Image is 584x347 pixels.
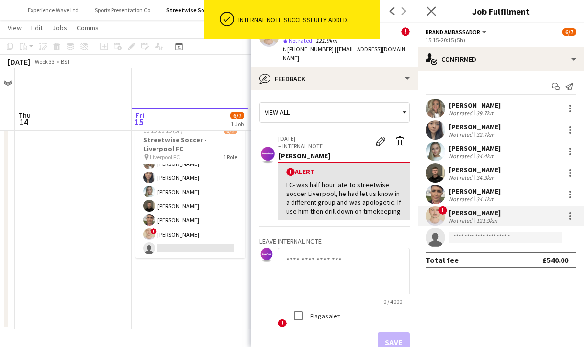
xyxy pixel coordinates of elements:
h3: Leave internal note [259,237,410,246]
span: Fri [135,111,144,120]
div: [DATE] [8,57,30,66]
div: LC- was half hour late to streetwise soccer Liverpool, he had let us know in a different group an... [286,180,402,216]
div: Internal note successfully added. [238,15,376,24]
div: [PERSON_NAME] [449,122,501,131]
span: Jobs [52,23,67,32]
span: 16 [251,116,263,128]
label: Flag as alert [308,312,340,319]
div: Total fee [426,255,459,265]
div: 34.1km [474,195,496,203]
a: Jobs [48,22,71,34]
span: Comms [77,23,99,32]
span: Brand Ambassador [426,28,480,36]
div: 1 Job [231,120,244,128]
div: 34.4km [474,152,496,160]
span: 6/7 [562,28,576,36]
span: ! [286,168,295,176]
a: Comms [73,22,103,34]
button: Brand Ambassador [426,28,488,36]
p: [DATE] [278,135,371,142]
span: Thu [19,111,31,120]
div: [PERSON_NAME] [449,144,501,152]
button: Sports Presentation Co [87,0,158,20]
div: Not rated [449,195,474,203]
span: ! [278,319,287,327]
span: Edit [31,23,43,32]
span: ! [438,206,447,215]
div: Confirmed [418,47,584,71]
span: 14 [17,116,31,128]
div: Not rated [449,109,474,117]
span: View all [265,108,290,117]
span: View [8,23,22,32]
span: ! [151,228,157,234]
div: 121.9km [474,217,499,224]
span: | [283,45,408,62]
span: 15 [134,116,144,128]
span: Liverpool FC [150,153,180,161]
div: Not rated [449,217,474,224]
div: Feedback [251,67,418,90]
div: £540.00 [542,255,568,265]
div: [PERSON_NAME] [449,165,501,174]
div: Not rated [449,174,474,181]
span: Week 33 [32,58,57,65]
button: Experience Wave Ltd [20,0,87,20]
div: 15:15-20:15 (5h) [426,36,576,43]
app-job-card: In progress15:15-20:15 (5h)6/7Streetwise Soccer - Liverpool FC Liverpool FC1 RoleBrand Ambassador... [135,113,245,258]
div: [PERSON_NAME] [449,187,501,195]
span: t. [283,45,335,53]
span: 0 / 4000 [376,298,410,305]
div: Not rated [449,152,474,160]
p: – INTERNAL NOTE [278,142,371,150]
div: BST [61,58,70,65]
div: 32.7km [474,131,496,138]
button: Streetwise Soccer [158,0,224,20]
a: Edit [27,22,46,34]
span: ! [401,27,410,36]
div: [PERSON_NAME] [278,152,410,160]
div: 39.7km [474,109,496,117]
div: Not rated [449,131,474,138]
a: View [4,22,25,34]
h3: Streetwise Soccer - Liverpool FC [135,135,245,153]
h3: Job Fulfilment [418,5,584,18]
div: Alert [286,167,402,176]
app-card-role: Brand Ambassador4A6/715:15-20:15 (5h)[PERSON_NAME][PERSON_NAME][PERSON_NAME][PERSON_NAME][PERSON_... [135,140,245,258]
div: [PERSON_NAME] [449,208,501,217]
span: 6/7 [230,112,244,119]
span: 1 Role [223,153,237,161]
div: 34.3km [474,174,496,181]
div: [PERSON_NAME] [449,101,501,109]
